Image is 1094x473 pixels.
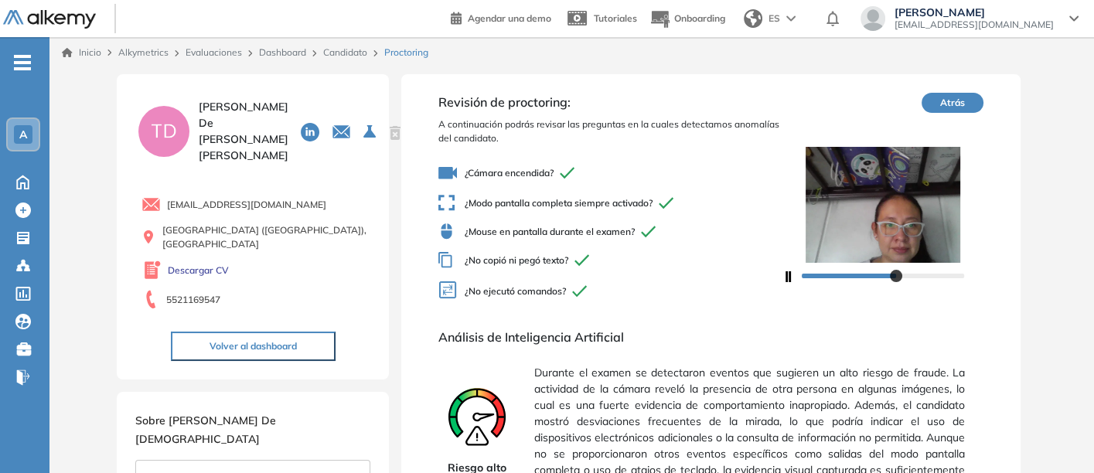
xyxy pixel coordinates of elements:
span: Tutoriales [594,12,637,24]
span: ES [769,12,780,26]
span: ¿No copió ni pegó texto? [438,252,782,268]
span: ¿Cámara encendida? [438,164,782,182]
span: ¿Mouse en pantalla durante el examen? [438,223,782,240]
span: [EMAIL_ADDRESS][DOMAIN_NAME] [895,19,1054,31]
span: Agendar una demo [468,12,551,24]
span: ¿Modo pantalla completa siempre activado? [438,195,782,211]
span: [EMAIL_ADDRESS][DOMAIN_NAME] [167,198,326,212]
img: Logo [3,10,96,29]
span: Sobre [PERSON_NAME] De [DEMOGRAPHIC_DATA] [135,413,276,446]
button: Volver al dashboard [171,332,336,361]
button: Onboarding [649,2,725,36]
span: ¿No ejecutó comandos? [438,281,782,303]
span: [PERSON_NAME] de [PERSON_NAME] [PERSON_NAME] [199,99,288,164]
a: Evaluaciones [186,46,242,58]
span: Alkymetrics [118,46,169,58]
span: 5521169547 [166,293,220,307]
span: [PERSON_NAME] [895,6,1054,19]
span: Revisión de proctoring: [438,93,782,111]
span: [GEOGRAPHIC_DATA] ([GEOGRAPHIC_DATA]), [GEOGRAPHIC_DATA] [162,223,370,251]
img: arrow [786,15,796,22]
span: A [19,128,27,141]
img: PROFILE_MENU_LOGO_USER [135,103,193,160]
span: Proctoring [384,46,428,60]
span: Análisis de Inteligencia Artificial [438,328,983,346]
button: Atrás [922,93,983,113]
img: world [744,9,762,28]
a: Candidato [323,46,367,58]
a: Dashboard [259,46,306,58]
a: Inicio [62,46,101,60]
span: A continuación podrás revisar las preguntas en la cuales detectamos anomalías del candidato. [438,117,782,145]
a: Agendar una demo [451,8,551,26]
a: Descargar CV [168,264,229,277]
i: - [14,61,31,64]
span: Onboarding [674,12,725,24]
